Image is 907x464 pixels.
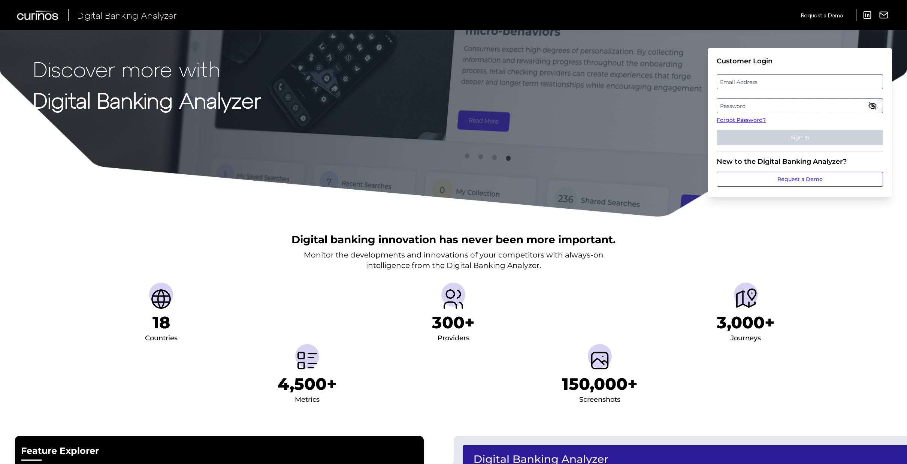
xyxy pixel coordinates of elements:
[579,394,620,406] div: Screenshots
[717,130,883,145] button: Sign In
[21,445,418,457] h2: Feature Explorer
[295,349,319,373] img: Metrics
[291,232,616,247] h2: Digital banking innovation has never been more important.
[717,57,883,65] div: Customer Login
[717,172,883,187] a: Request a Demo
[441,287,465,311] img: Providers
[731,332,761,344] div: Journeys
[17,10,59,20] img: Curinos
[77,10,177,21] span: Digital Banking Analyzer
[734,287,758,311] img: Journeys
[33,57,261,81] p: Discover more with
[295,394,320,406] div: Metrics
[717,116,883,124] a: Forgot Password?
[717,157,883,166] div: New to the Digital Banking Analyzer?
[432,313,475,332] h1: 300+
[33,87,261,112] strong: Digital Banking Analyzer
[145,332,178,344] div: Countries
[717,99,882,112] label: Password
[304,250,604,271] p: Monitor the developments and innovations of your competitors with always-on intelligence from the...
[149,287,173,311] img: Countries
[588,349,612,373] img: Screenshots
[152,313,170,332] h1: 18
[717,313,775,332] h1: 3,000+
[278,374,337,394] h1: 4,500+
[717,75,882,88] label: Email Address
[562,374,638,394] h1: 150,000+
[438,332,469,344] div: Providers
[801,9,843,21] a: Request a Demo
[801,12,843,18] span: Request a Demo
